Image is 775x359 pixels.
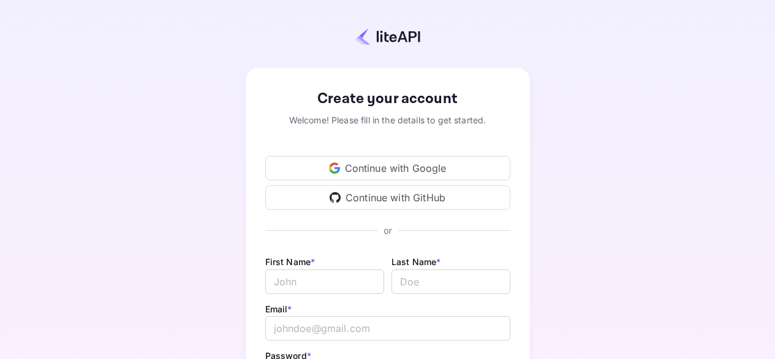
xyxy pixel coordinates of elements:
[391,269,510,294] input: Doe
[265,156,510,180] div: Continue with Google
[265,114,510,126] div: Welcome! Please fill in the details to get started.
[355,28,420,45] img: liteapi
[265,257,316,267] label: First Name
[265,88,510,110] div: Create your account
[265,304,292,314] label: Email
[265,316,510,341] input: johndoe@gmail.com
[265,269,384,294] input: John
[391,257,441,267] label: Last Name
[265,185,510,210] div: Continue with GitHub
